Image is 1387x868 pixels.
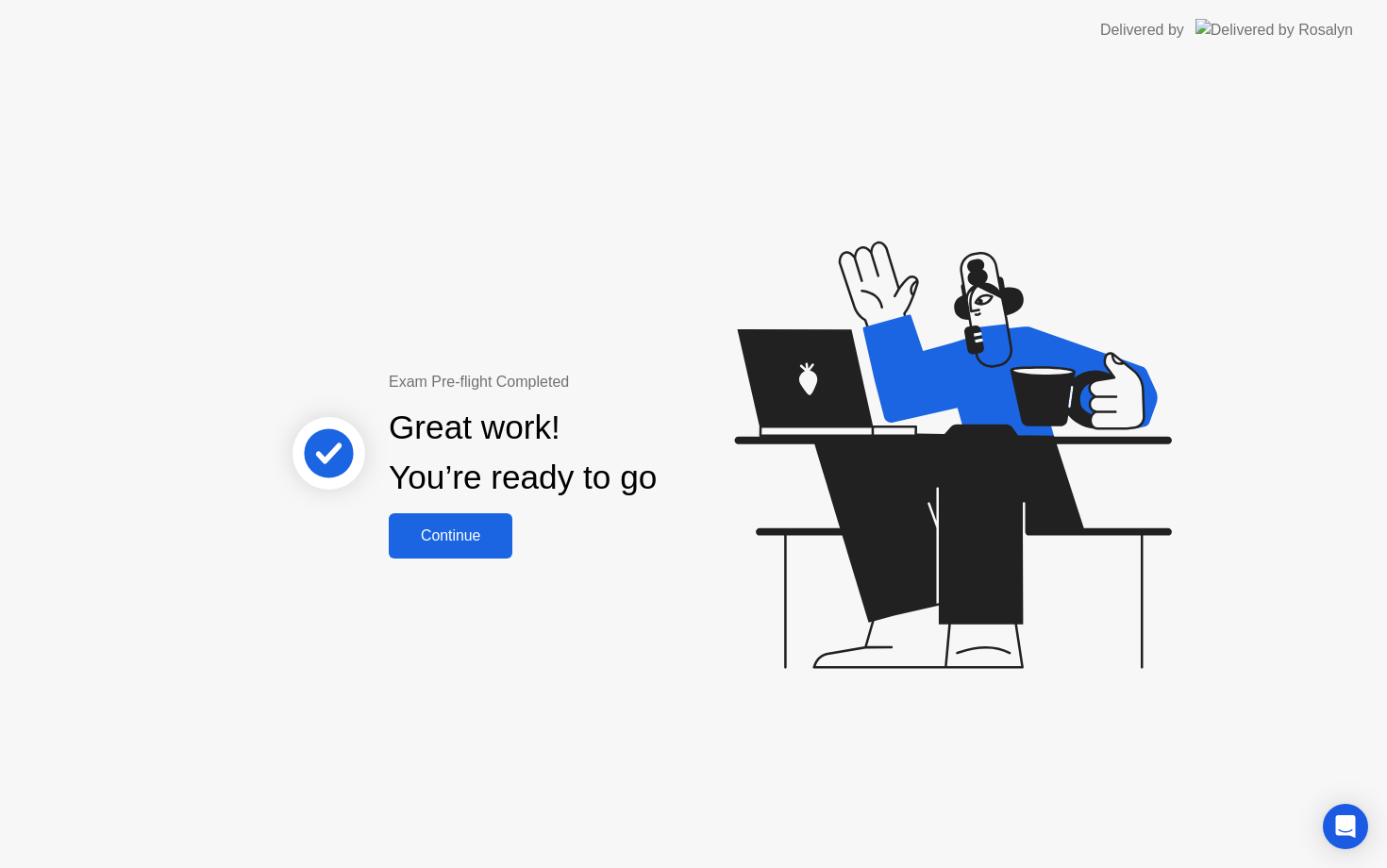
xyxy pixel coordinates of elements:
[394,527,507,544] div: Continue
[1323,804,1368,849] div: Open Intercom Messenger
[1100,19,1184,42] div: Delivered by
[389,513,512,559] button: Continue
[1195,19,1353,41] img: Delivered by Rosalyn
[389,371,778,393] div: Exam Pre-flight Completed
[389,403,657,503] div: Great work! You’re ready to go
